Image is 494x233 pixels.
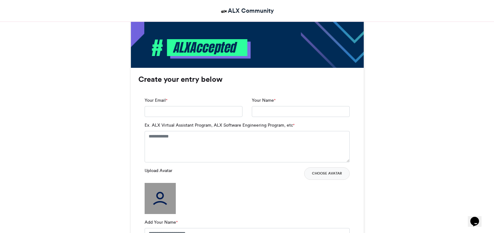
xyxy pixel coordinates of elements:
[145,122,295,128] label: Ex. ALX Virtual Assistant Program, ALX Software Engineering Program, etc
[220,7,228,15] img: ALX Community
[220,6,274,15] a: ALX Community
[138,76,356,83] h3: Create your entry below
[304,167,350,180] button: Choose Avatar
[145,183,176,214] img: user_filled.png
[145,97,167,104] label: Your Email
[145,219,178,226] label: Add Your Name
[145,167,172,174] label: Upload Avatar
[468,208,488,227] iframe: chat widget
[252,97,276,104] label: Your Name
